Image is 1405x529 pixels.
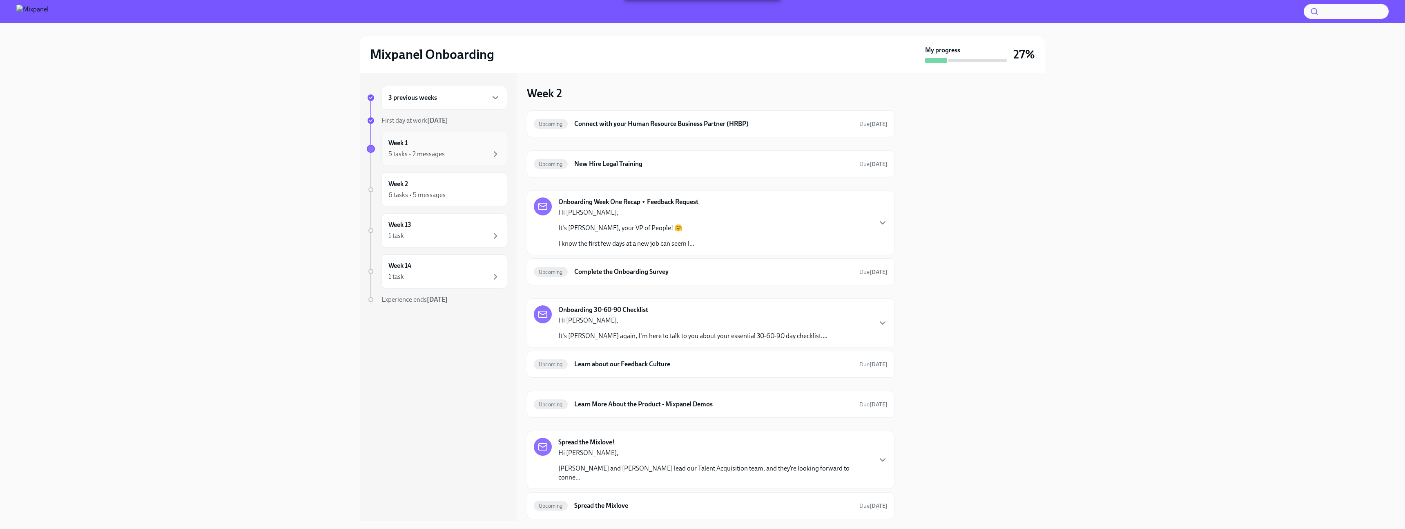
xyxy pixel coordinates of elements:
[388,139,408,148] h6: Week 1
[558,316,827,325] p: Hi [PERSON_NAME],
[534,265,888,278] a: UpcomingComplete the Onboarding SurveyDue[DATE]
[574,501,853,510] h6: Spread the Mixlove
[1013,47,1035,62] h3: 27%
[870,161,888,168] strong: [DATE]
[558,332,827,341] p: It's [PERSON_NAME] again, I'm here to talk to you about your essential 30-60-90 day checklist....
[367,173,507,207] a: Week 26 tasks • 5 messages
[388,261,411,270] h6: Week 14
[870,401,888,408] strong: [DATE]
[367,116,507,125] a: First day at work[DATE]
[859,401,888,408] span: August 23rd, 2025 09:00
[534,499,888,512] a: UpcomingSpread the MixloveDue[DATE]
[527,86,562,101] h3: Week 2
[870,121,888,128] strong: [DATE]
[870,361,888,368] strong: [DATE]
[574,119,853,128] h6: Connect with your Human Resource Business Partner (HRBP)
[859,401,888,408] span: Due
[558,239,694,248] p: I know the first few days at a new job can seem l...
[574,159,853,168] h6: New Hire Legal Training
[534,121,568,127] span: Upcoming
[558,208,694,217] p: Hi [PERSON_NAME],
[534,157,888,170] a: UpcomingNew Hire Legal TrainingDue[DATE]
[859,160,888,168] span: August 22nd, 2025 09:00
[574,360,853,369] h6: Learn about our Feedback Culture
[558,197,698,206] strong: Onboarding Week One Recap + Feedback Request
[925,46,960,55] strong: My progress
[388,272,404,281] div: 1 task
[388,179,408,188] h6: Week 2
[427,117,448,124] strong: [DATE]
[534,117,888,130] a: UpcomingConnect with your Human Resource Business Partner (HRBP)Due[DATE]
[859,361,888,368] span: August 23rd, 2025 09:00
[574,267,853,276] h6: Complete the Onboarding Survey
[558,464,871,482] p: [PERSON_NAME] and [PERSON_NAME] lead our Talent Acquisition team, and they’re looking forward to ...
[870,502,888,509] strong: [DATE]
[370,46,494,63] h2: Mixpanel Onboarding
[859,269,888,276] span: Due
[534,161,568,167] span: Upcoming
[870,269,888,276] strong: [DATE]
[367,213,507,248] a: Week 131 task
[574,400,853,409] h6: Learn More About the Product - Mixpanel Demos
[388,191,446,199] div: 6 tasks • 5 messages
[367,254,507,289] a: Week 141 task
[534,361,568,368] span: Upcoming
[381,86,507,110] div: 3 previous weeks
[859,502,888,510] span: August 25th, 2025 09:00
[534,401,568,408] span: Upcoming
[381,296,448,303] span: Experience ends
[388,93,437,102] h6: 3 previous weeks
[16,5,49,18] img: Mixpanel
[859,361,888,368] span: Due
[859,161,888,168] span: Due
[427,296,448,303] strong: [DATE]
[534,269,568,275] span: Upcoming
[381,117,448,124] span: First day at work
[859,120,888,128] span: August 19th, 2025 09:00
[534,503,568,509] span: Upcoming
[558,305,648,314] strong: Onboarding 30-60-90 Checklist
[859,121,888,128] span: Due
[558,448,871,457] p: Hi [PERSON_NAME],
[388,220,411,229] h6: Week 13
[388,231,404,240] div: 1 task
[534,398,888,411] a: UpcomingLearn More About the Product - Mixpanel DemosDue[DATE]
[859,502,888,509] span: Due
[859,268,888,276] span: August 23rd, 2025 09:00
[534,358,888,371] a: UpcomingLearn about our Feedback CultureDue[DATE]
[388,150,445,159] div: 5 tasks • 2 messages
[558,438,615,447] strong: Spread the Mixlove!
[367,132,507,166] a: Week 15 tasks • 2 messages
[558,224,694,233] p: It's [PERSON_NAME], your VP of People! 🤗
